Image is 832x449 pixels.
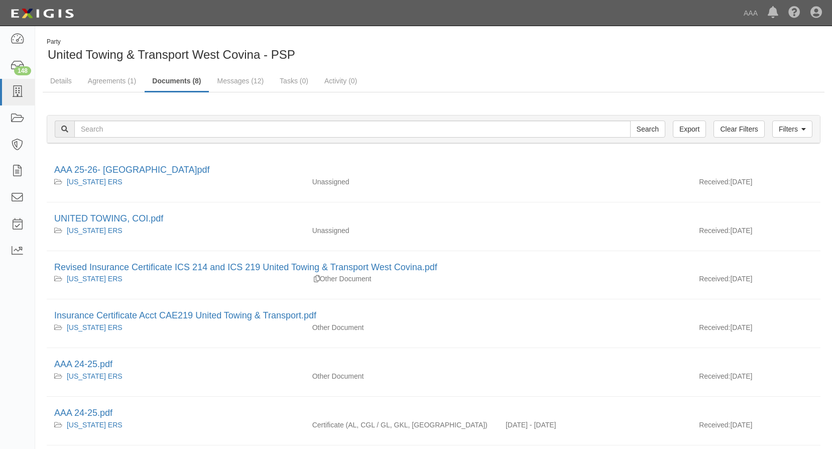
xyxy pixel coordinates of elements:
[699,322,730,332] p: Received:
[630,121,665,138] input: Search
[8,5,77,23] img: logo-5460c22ac91f19d4615b14bd174203de0afe785f0fc80cf4dbbc73dc1793850b.png
[47,38,295,46] div: Party
[14,66,31,75] div: 148
[305,371,498,381] div: Other Document
[317,71,365,91] a: Activity (0)
[714,121,764,138] a: Clear Filters
[54,261,813,274] div: Revised Insurance Certificate ICS 214 and ICS 219 United Towing & Transport West Covina.pdf
[43,38,426,63] div: United Towing & Transport West Covina - PSP
[54,164,813,177] div: AAA 25-26- West Covina.pdf
[54,226,297,236] div: California ERS
[54,177,297,187] div: California ERS
[691,177,820,192] div: [DATE]
[699,177,730,187] p: Received:
[54,165,209,175] a: AAA 25-26- [GEOGRAPHIC_DATA]pdf
[54,213,163,223] a: UNITED TOWING, COI.pdf
[699,371,730,381] p: Received:
[145,71,208,92] a: Documents (8)
[772,121,812,138] a: Filters
[54,420,297,430] div: California ERS
[498,226,691,226] div: Effective - Expiration
[67,421,123,429] a: [US_STATE] ERS
[67,372,123,380] a: [US_STATE] ERS
[691,371,820,386] div: [DATE]
[498,322,691,323] div: Effective - Expiration
[272,71,316,91] a: Tasks (0)
[54,322,297,332] div: California ERS
[54,371,297,381] div: California ERS
[498,420,691,430] div: Effective 09/07/2024 - Expiration 09/07/2025
[210,71,272,91] a: Messages (12)
[673,121,706,138] a: Export
[691,226,820,241] div: [DATE]
[80,71,144,91] a: Agreements (1)
[691,274,820,289] div: [DATE]
[54,274,297,284] div: California ERS
[305,274,498,284] div: Other Document
[305,226,498,236] div: Unassigned
[54,309,813,322] div: Insurance Certificate Acct CAE219 United Towing & Transport.pdf
[699,226,730,236] p: Received:
[305,322,498,332] div: Other Document
[67,178,123,186] a: [US_STATE] ERS
[54,262,437,272] a: Revised Insurance Certificate ICS 214 and ICS 219 United Towing & Transport West Covina.pdf
[699,420,730,430] p: Received:
[43,71,79,91] a: Details
[54,359,112,369] a: AAA 24-25.pdf
[67,227,123,235] a: [US_STATE] ERS
[691,322,820,338] div: [DATE]
[67,323,123,331] a: [US_STATE] ERS
[314,274,320,284] div: Duplicate
[54,212,813,226] div: UNITED TOWING, COI.pdf
[305,177,498,187] div: Unassigned
[305,420,498,430] div: Auto Liability Commercial General Liability / Garage Liability Garage Keepers Liability On-Hook
[48,48,295,61] span: United Towing & Transport West Covina - PSP
[54,310,316,320] a: Insurance Certificate Acct CAE219 United Towing & Transport.pdf
[67,275,123,283] a: [US_STATE] ERS
[699,274,730,284] p: Received:
[54,407,813,420] div: AAA 24-25.pdf
[691,420,820,435] div: [DATE]
[54,408,112,418] a: AAA 24-25.pdf
[54,358,813,371] div: AAA 24-25.pdf
[788,7,800,19] i: Help Center - Complianz
[74,121,631,138] input: Search
[739,3,763,23] a: AAA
